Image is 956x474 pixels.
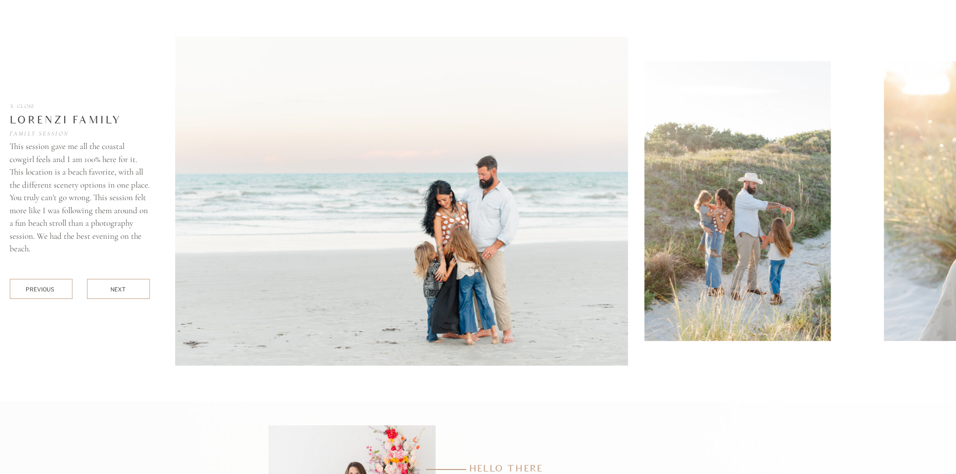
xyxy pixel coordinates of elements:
div: Lorenzi Family [10,113,122,126]
a: X. Close [10,103,35,110]
p: This session gave me all the coastal cowgirl feels and I am 100% here for it. This location is a ... [10,140,150,269]
div: next [110,285,126,293]
img: Family standing on a beach path near the dunes dancing at sunset [644,61,831,341]
h2: Family Session [10,129,91,136]
img: Family hugging on the beach near the ocean at sunset [133,37,628,366]
div: previous [26,285,56,293]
